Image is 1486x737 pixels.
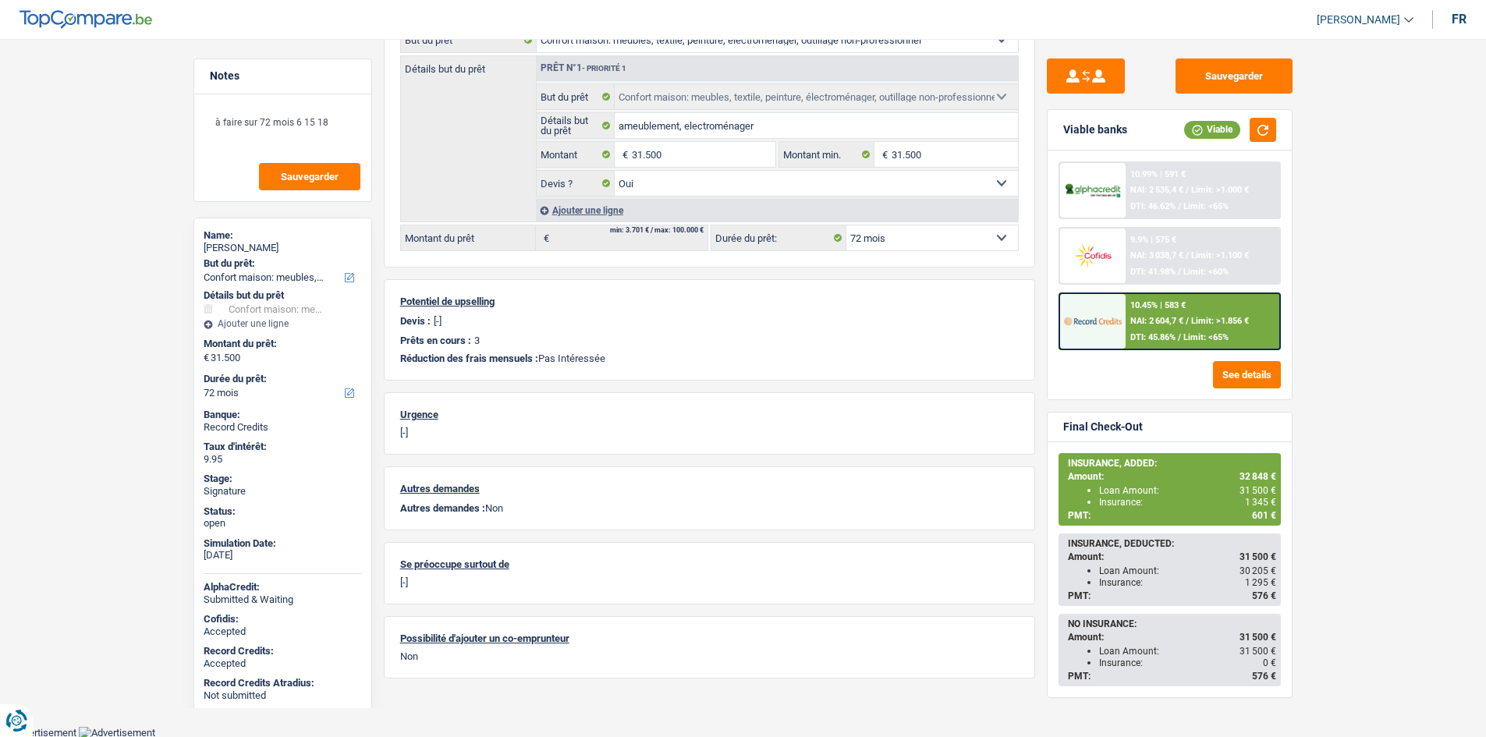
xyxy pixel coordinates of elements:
div: min: 3.701 € / max: 100.000 € [610,227,704,234]
p: Non [400,650,1019,662]
p: Possibilité d'ajouter un co-emprunteur [400,632,1019,644]
p: Autres demandes [400,483,1019,494]
span: 31 500 € [1240,646,1276,657]
p: Se préoccupe surtout de [400,558,1019,570]
span: NAI: 2 535,4 € [1130,185,1183,195]
button: See details [1213,361,1281,388]
p: Urgence [400,409,1019,420]
div: 10.45% | 583 € [1130,300,1186,310]
div: Record Credits Atradius: [204,677,362,689]
div: PMT: [1068,510,1276,521]
div: Record Credits [204,421,362,434]
span: DTI: 41.98% [1130,267,1176,277]
div: Détails but du prêt [204,289,362,302]
span: NAI: 3 038,7 € [1130,250,1183,260]
div: Status: [204,505,362,518]
button: Sauvegarder [259,163,360,190]
p: [-] [434,315,442,327]
span: / [1186,316,1189,326]
div: 9.9% | 575 € [1130,235,1176,245]
div: [PERSON_NAME] [204,242,362,254]
span: Limit: <65% [1183,201,1229,211]
img: TopCompare Logo [20,10,152,29]
div: Insurance: [1099,577,1276,588]
label: Montant min. [779,142,874,167]
span: Sauvegarder [281,172,339,182]
span: 31 500 € [1240,485,1276,496]
div: Prêt n°1 [537,63,630,73]
button: Sauvegarder [1176,58,1293,94]
span: / [1186,185,1189,195]
span: € [204,352,209,364]
div: open [204,517,362,530]
div: Banque: [204,409,362,421]
img: Cofidis [1064,241,1122,270]
span: € [536,225,553,250]
div: NO INSURANCE: [1068,618,1276,629]
div: Stage: [204,473,362,485]
p: [-] [400,576,1019,588]
span: Limit: <60% [1183,267,1229,277]
span: / [1186,250,1189,260]
div: Insurance: [1099,497,1276,508]
label: Montant du prêt: [204,338,359,350]
div: Record Credits: [204,645,362,657]
div: Final Check-Out [1063,420,1143,434]
div: INSURANCE, ADDED: [1068,458,1276,469]
label: Durée du prêt: [204,373,359,385]
span: Limit: <65% [1183,332,1229,342]
div: Loan Amount: [1099,565,1276,576]
label: But du prêt: [204,257,359,270]
span: 31 500 € [1240,632,1276,643]
span: / [1178,332,1181,342]
label: Montant du prêt [401,225,536,250]
div: Amount: [1068,632,1276,643]
div: Simulation Date: [204,537,362,550]
div: Not submitted [204,689,362,702]
span: Limit: >1.100 € [1191,250,1249,260]
p: 3 [474,335,480,346]
p: Pas Intéressée [400,353,1019,364]
span: Réduction des frais mensuels : [400,353,538,364]
span: 1 345 € [1245,497,1276,508]
div: Signature [204,485,362,498]
span: DTI: 46.62% [1130,201,1176,211]
span: DTI: 45.86% [1130,332,1176,342]
label: But du prêt [537,84,615,109]
div: Accepted [204,657,362,670]
div: Viable [1184,121,1240,138]
span: [PERSON_NAME] [1317,13,1400,27]
div: Amount: [1068,551,1276,562]
div: Ajouter une ligne [204,318,362,329]
span: 31 500 € [1240,551,1276,562]
div: PMT: [1068,590,1276,601]
label: Devis ? [537,171,615,196]
label: Durée du prêt: [711,225,846,250]
span: - Priorité 1 [582,64,626,73]
div: Cofidis: [204,613,362,625]
span: Limit: >1.000 € [1191,185,1249,195]
a: [PERSON_NAME] [1304,7,1413,33]
div: Amount: [1068,471,1276,482]
p: Prêts en cours : [400,335,471,346]
span: 576 € [1252,590,1276,601]
span: 601 € [1252,510,1276,521]
label: Détails but du prêt [401,56,536,74]
span: / [1178,201,1181,211]
img: Record Credits [1064,306,1122,335]
div: Insurance: [1099,657,1276,668]
label: But du prêt [401,27,537,52]
span: € [615,142,632,167]
label: Détails but du prêt [537,113,615,138]
div: INSURANCE, DEDUCTED: [1068,538,1276,549]
div: AlphaCredit: [204,581,362,593]
img: AlphaCredit [1064,182,1122,200]
div: 10.99% | 591 € [1130,169,1186,179]
p: Non [400,502,1019,514]
span: 30 205 € [1240,565,1276,576]
div: Viable banks [1063,123,1127,136]
span: Autres demandes : [400,502,485,514]
div: Name: [204,229,362,242]
span: € [874,142,892,167]
span: 32 848 € [1240,471,1276,482]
